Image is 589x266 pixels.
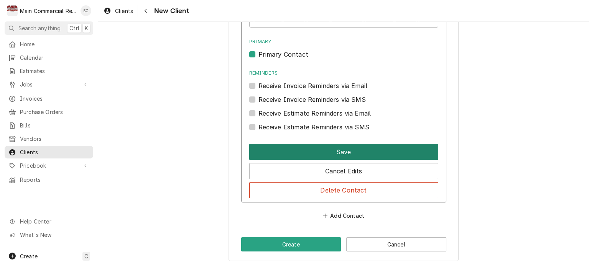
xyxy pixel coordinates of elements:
span: Search anything [18,24,61,32]
span: New Client [152,6,189,16]
label: Receive Estimate Reminders via SMS [258,122,369,132]
a: Go to What's New [5,228,93,241]
a: Go to Help Center [5,215,93,228]
label: Receive Invoice Reminders via Email [258,81,368,90]
a: Vendors [5,132,93,145]
span: Create [20,253,38,259]
span: Estimates [20,67,89,75]
label: Primary Contact [258,50,308,59]
a: Invoices [5,92,93,105]
a: Clients [100,5,136,17]
button: Delete Contact [249,182,438,198]
span: Calendar [20,54,89,62]
div: M [7,5,18,16]
span: Clients [20,148,89,156]
a: Home [5,38,93,51]
label: Reminders [249,70,438,77]
span: K [85,24,88,32]
span: Pricebook [20,162,78,170]
button: Cancel [346,237,446,251]
div: Primary [249,38,438,59]
span: Vendors [20,135,89,143]
div: SC [81,5,91,16]
div: Button Group [249,141,438,198]
span: Home [20,40,89,48]
div: Button Group Row [241,237,446,251]
span: Bills [20,121,89,129]
div: Reminders [249,70,438,90]
div: Main Commercial Refrigeration Service [20,7,76,15]
label: Receive Estimate Reminders via Email [258,109,371,118]
a: Clients [5,146,93,158]
button: Search anythingCtrlK [5,21,93,35]
a: Reports [5,173,93,186]
a: Bills [5,119,93,132]
a: Go to Pricebook [5,159,93,172]
button: Navigate back [140,5,152,17]
span: Ctrl [69,24,79,32]
span: Purchase Orders [20,108,89,116]
a: Go to Jobs [5,78,93,91]
span: Invoices [20,95,89,103]
span: Help Center [20,217,89,225]
span: Reports [20,176,89,184]
label: Primary [249,38,438,45]
span: What's New [20,231,89,239]
div: Sharon Campbell's Avatar [81,5,91,16]
button: Create [241,237,341,251]
button: Cancel Edits [249,163,438,179]
button: Add Contact [321,211,365,221]
a: Purchase Orders [5,106,93,118]
div: Button Group Row [249,179,438,198]
div: Button Group [241,237,446,251]
button: Save [249,144,438,160]
div: Main Commercial Refrigeration Service's Avatar [7,5,18,16]
a: Estimates [5,65,93,77]
span: C [84,252,88,260]
span: Jobs [20,80,78,88]
span: Clients [115,7,133,15]
div: Button Group Row [249,160,438,179]
div: Button Group Row [249,141,438,160]
label: Receive Invoice Reminders via SMS [258,95,366,104]
a: Calendar [5,51,93,64]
